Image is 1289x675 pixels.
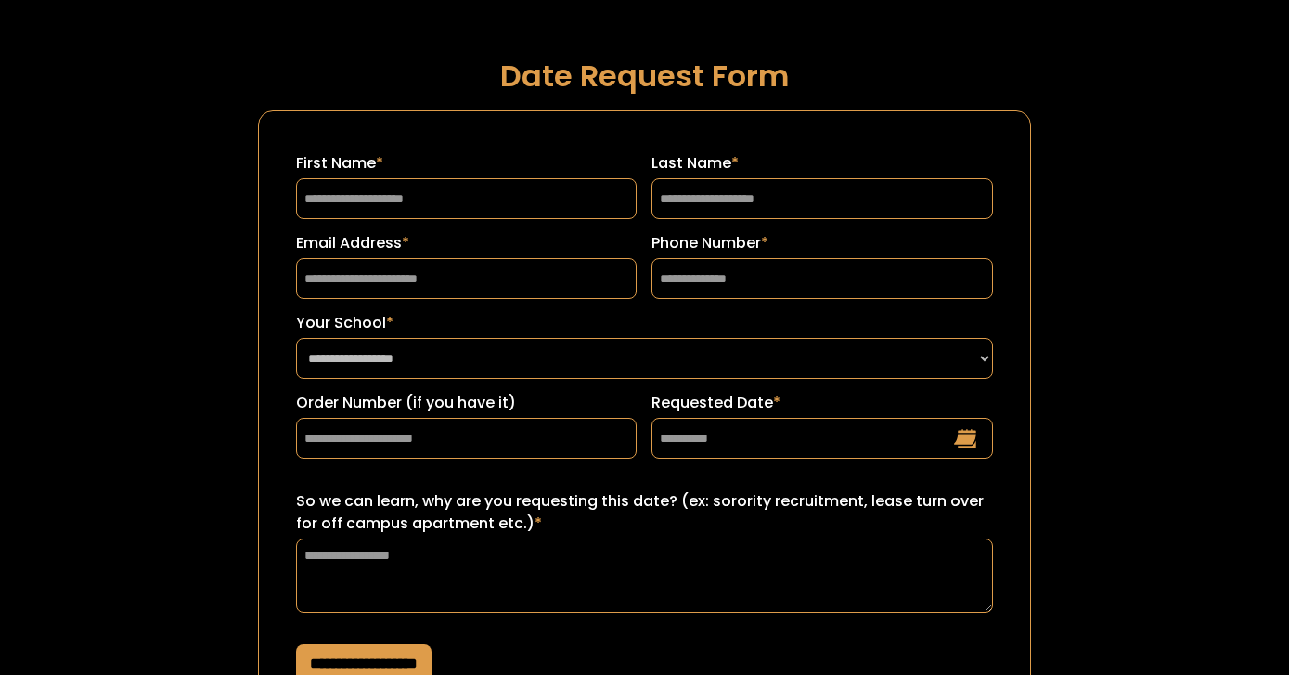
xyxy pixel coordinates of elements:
h1: Date Request Form [258,59,1031,92]
label: Phone Number [651,232,993,254]
label: Your School [296,312,993,334]
label: First Name [296,152,638,175]
label: Last Name [651,152,993,175]
label: Order Number (if you have it) [296,392,638,414]
label: So we can learn, why are you requesting this date? (ex: sorority recruitment, lease turn over for... [296,490,993,535]
label: Email Address [296,232,638,254]
label: Requested Date [651,392,993,414]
